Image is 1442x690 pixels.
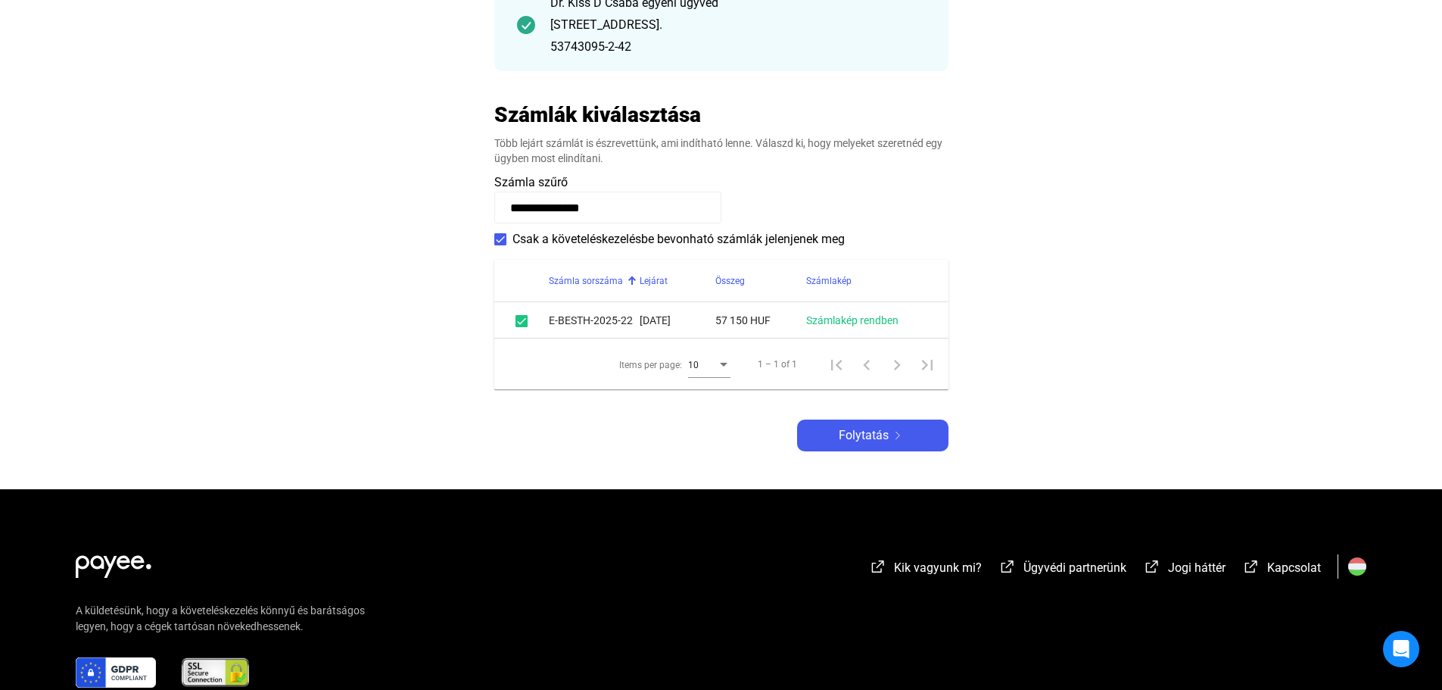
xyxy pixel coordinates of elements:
[1242,559,1260,574] img: external-link-white
[869,563,982,577] a: external-link-whiteKik vagyunk mi?
[549,272,623,290] div: Számla sorszáma
[852,349,882,379] button: Previous page
[1267,560,1321,575] span: Kapcsolat
[640,302,715,339] td: [DATE]
[549,272,640,290] div: Számla sorszáma
[1383,631,1419,667] div: Open Intercom Messenger
[517,16,535,34] img: checkmark-darker-green-circle
[869,559,887,574] img: external-link-white
[998,559,1017,574] img: external-link-white
[549,302,640,339] td: E-BESTH-2025-22
[76,657,156,688] img: gdpr
[912,349,942,379] button: Last page
[882,349,912,379] button: Next page
[494,101,701,128] h2: Számlák kiválasztása
[1168,560,1226,575] span: Jogi háttér
[1143,559,1161,574] img: external-link-white
[1023,560,1126,575] span: Ügyvédi partnerünk
[494,136,948,166] div: Több lejárt számlát is észrevettünk, ami indítható lenne. Válaszd ki, hogy melyeket szeretnéd egy...
[806,314,899,326] a: Számlakép rendben
[688,355,730,373] mat-select: Items per page:
[1242,563,1321,577] a: external-link-whiteKapcsolat
[797,420,948,451] button: Folytatásarrow-right-white
[494,175,568,189] span: Számla szűrő
[619,356,682,374] div: Items per page:
[550,16,926,34] div: [STREET_ADDRESS].
[180,657,251,688] img: ssl
[640,272,668,290] div: Lejárat
[550,38,926,56] div: 53743095-2-42
[821,349,852,379] button: First page
[640,272,715,290] div: Lejárat
[894,560,982,575] span: Kik vagyunk mi?
[758,355,797,373] div: 1 – 1 of 1
[715,272,745,290] div: Összeg
[76,547,151,578] img: white-payee-white-dot.svg
[688,360,699,370] span: 10
[839,426,889,445] span: Folytatás
[889,432,907,439] img: arrow-right-white
[1143,563,1226,577] a: external-link-whiteJogi háttér
[512,230,845,248] span: Csak a követeléskezelésbe bevonható számlák jelenjenek meg
[715,302,806,339] td: 57 150 HUF
[1348,557,1366,576] img: HU.svg
[806,272,930,290] div: Számlakép
[998,563,1126,577] a: external-link-whiteÜgyvédi partnerünk
[806,272,852,290] div: Számlakép
[715,272,806,290] div: Összeg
